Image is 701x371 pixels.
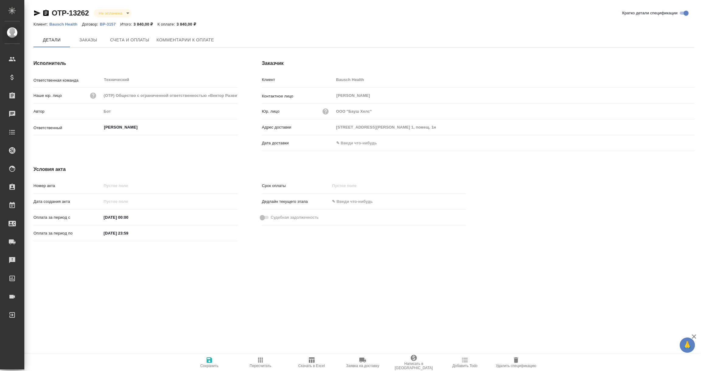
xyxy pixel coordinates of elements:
p: Договор: [82,22,100,26]
p: Оплата за период с [33,214,102,221]
p: Дедлайн текущего этапа [262,199,330,205]
button: Open [234,127,235,128]
p: Автор [33,108,102,115]
input: ✎ Введи что-нибудь [102,213,155,222]
p: Срок оплаты [262,183,330,189]
input: Пустое поле [330,181,383,190]
p: Клиент [262,77,334,83]
h4: Исполнитель [33,60,238,67]
input: Пустое поле [102,181,238,190]
p: 3 840,00 ₽ [176,22,201,26]
p: Адрес доставки [262,124,334,130]
p: Оплата за период по [33,230,102,236]
button: 🙏 [680,337,695,353]
p: Дата создания акта [33,199,102,205]
p: Юр. лицо [262,108,280,115]
p: Контактное лицо [262,93,334,99]
p: Наше юр. лицо [33,93,62,99]
input: Пустое поле [334,107,694,116]
p: Номер акта [33,183,102,189]
div: Не оплачена [94,9,131,17]
p: 3 840,00 ₽ [134,22,158,26]
p: Ответственный [33,125,102,131]
input: Пустое поле [334,123,694,132]
span: 🙏 [682,339,692,352]
input: ✎ Введи что-нибудь [102,229,155,238]
input: Пустое поле [102,91,238,100]
span: Детали [37,36,66,44]
p: Итого: [120,22,133,26]
span: Счета и оплаты [110,36,149,44]
span: Кратко детали спецификации [622,10,678,16]
input: Пустое поле [102,107,238,116]
p: Дата доставки [262,140,334,146]
button: Не оплачена [97,11,124,16]
p: Клиент: [33,22,49,26]
span: Судебная задолженность [271,214,319,221]
input: Пустое поле [102,197,155,206]
input: ✎ Введи что-нибудь [334,139,387,147]
button: Скопировать ссылку [42,9,50,17]
p: К оплате: [157,22,176,26]
a: ВР-3157 [100,21,120,26]
span: Заказы [74,36,103,44]
h4: Заказчик [262,60,694,67]
p: Ответственная команда [33,77,102,83]
span: Комментарии к оплате [157,36,214,44]
a: Bausch Health [49,21,82,26]
p: ВР-3157 [100,22,120,26]
button: Скопировать ссылку для ЯМессенджера [33,9,41,17]
input: ✎ Введи что-нибудь [330,197,383,206]
p: Bausch Health [49,22,82,26]
a: OTP-13262 [52,9,89,17]
h4: Условия акта [33,166,466,173]
input: Пустое поле [334,75,694,84]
